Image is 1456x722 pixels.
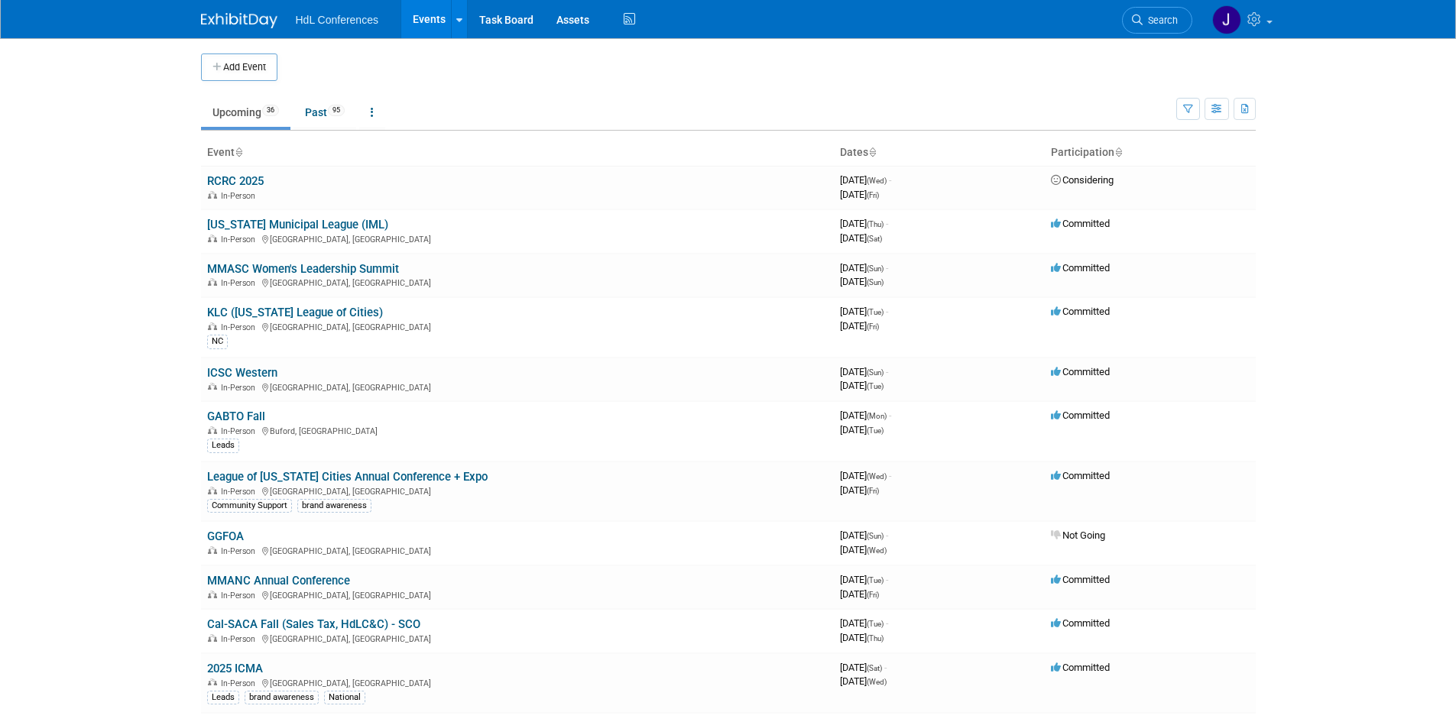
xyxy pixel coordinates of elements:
span: In-Person [221,591,260,601]
img: In-Person Event [208,678,217,686]
a: League of [US_STATE] Cities Annual Conference + Expo [207,470,488,484]
span: [DATE] [840,189,879,200]
span: (Fri) [867,191,879,199]
span: [DATE] [840,424,884,435]
span: (Wed) [867,546,887,555]
span: In-Person [221,634,260,644]
span: [DATE] [840,574,888,585]
span: (Sun) [867,532,884,540]
img: In-Person Event [208,634,217,642]
span: (Sun) [867,368,884,377]
span: Committed [1051,410,1110,421]
a: Sort by Event Name [235,146,242,158]
span: In-Person [221,678,260,688]
span: (Thu) [867,634,884,643]
a: Past95 [293,98,356,127]
div: Buford, [GEOGRAPHIC_DATA] [207,424,828,436]
div: Leads [207,691,239,704]
span: Committed [1051,218,1110,229]
div: [GEOGRAPHIC_DATA], [GEOGRAPHIC_DATA] [207,380,828,393]
img: In-Person Event [208,235,217,242]
div: [GEOGRAPHIC_DATA], [GEOGRAPHIC_DATA] [207,588,828,601]
img: ExhibitDay [201,13,277,28]
th: Dates [834,140,1045,166]
span: [DATE] [840,232,882,244]
div: [GEOGRAPHIC_DATA], [GEOGRAPHIC_DATA] [207,632,828,644]
span: - [886,306,888,317]
a: 2025 ICMA [207,662,263,675]
div: [GEOGRAPHIC_DATA], [GEOGRAPHIC_DATA] [207,320,828,332]
a: KLC ([US_STATE] League of Cities) [207,306,383,319]
span: Considering [1051,174,1114,186]
span: (Mon) [867,412,887,420]
span: [DATE] [840,366,888,377]
span: (Tue) [867,620,884,628]
span: - [889,470,891,481]
span: - [886,262,888,274]
a: Sort by Start Date [868,146,876,158]
span: [DATE] [840,380,884,391]
a: ICSC Western [207,366,277,380]
a: [US_STATE] Municipal League (IML) [207,218,388,231]
span: [DATE] [840,320,879,332]
span: [DATE] [840,675,887,687]
span: [DATE] [840,632,884,643]
span: - [886,366,888,377]
a: Cal-SACA Fall (Sales Tax, HdLC&C) - SCO [207,617,420,631]
span: [DATE] [840,617,888,629]
span: [DATE] [840,662,887,673]
span: In-Person [221,487,260,497]
span: (Wed) [867,472,887,481]
a: GABTO Fall [207,410,265,423]
span: In-Person [221,278,260,288]
a: Upcoming36 [201,98,290,127]
img: In-Person Event [208,546,217,554]
a: GGFOA [207,529,244,543]
span: [DATE] [840,174,891,186]
span: Committed [1051,470,1110,481]
span: Search [1143,15,1178,26]
span: [DATE] [840,470,891,481]
span: (Tue) [867,426,884,435]
span: In-Person [221,546,260,556]
img: Johnny Nguyen [1212,5,1241,34]
div: [GEOGRAPHIC_DATA], [GEOGRAPHIC_DATA] [207,484,828,497]
span: - [884,662,887,673]
span: [DATE] [840,544,887,555]
span: - [886,218,888,229]
a: MMASC Women's Leadership Summit [207,262,399,276]
span: - [889,174,891,186]
div: [GEOGRAPHIC_DATA], [GEOGRAPHIC_DATA] [207,544,828,556]
span: In-Person [221,383,260,393]
span: (Tue) [867,382,884,390]
span: Committed [1051,617,1110,629]
span: [DATE] [840,218,888,229]
div: [GEOGRAPHIC_DATA], [GEOGRAPHIC_DATA] [207,676,828,688]
span: [DATE] [840,410,891,421]
span: [DATE] [840,306,888,317]
span: (Sat) [867,664,882,672]
a: Search [1122,7,1192,34]
span: In-Person [221,191,260,201]
span: Committed [1051,306,1110,317]
img: In-Person Event [208,487,217,494]
span: (Sat) [867,235,882,243]
span: Committed [1051,366,1110,377]
span: [DATE] [840,529,888,541]
span: HdL Conferences [296,14,378,26]
span: [DATE] [840,262,888,274]
button: Add Event [201,53,277,81]
span: Not Going [1051,529,1105,541]
img: In-Person Event [208,322,217,330]
div: brand awareness [245,691,319,704]
span: [DATE] [840,588,879,600]
div: brand awareness [297,499,371,513]
span: (Wed) [867,678,887,686]
div: National [324,691,365,704]
span: - [889,410,891,421]
span: [DATE] [840,276,884,287]
a: Sort by Participation Type [1114,146,1122,158]
a: MMANC Annual Conference [207,574,350,588]
span: - [886,574,888,585]
span: Committed [1051,574,1110,585]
